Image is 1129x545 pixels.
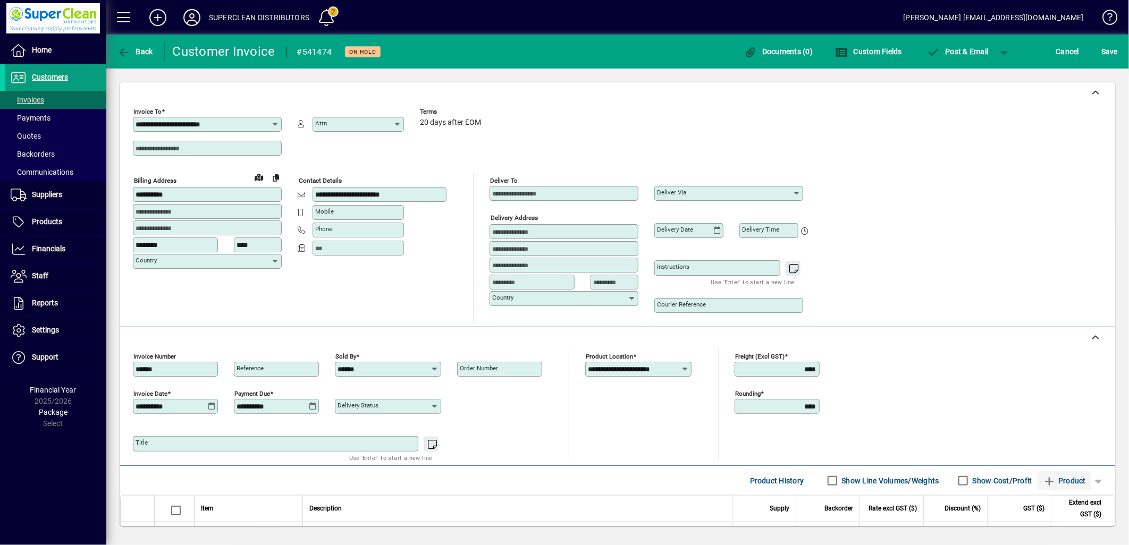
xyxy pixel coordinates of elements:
[32,326,59,334] span: Settings
[32,73,68,81] span: Customers
[11,168,73,176] span: Communications
[5,344,106,371] a: Support
[1051,522,1115,543] td: 59.96
[1101,47,1106,56] span: S
[5,182,106,208] a: Suppliers
[460,364,498,372] mat-label: Order number
[5,290,106,317] a: Reports
[11,114,50,122] span: Payments
[742,226,779,233] mat-label: Delivery time
[32,271,48,280] span: Staff
[315,225,332,233] mat-label: Phone
[586,353,633,360] mat-label: Product location
[770,503,789,514] span: Supply
[1058,497,1101,520] span: Extend excl GST ($)
[420,118,481,127] span: 20 days after EOM
[971,475,1032,486] label: Show Cost/Profit
[420,108,484,115] span: Terms
[750,472,804,489] span: Product History
[735,353,785,360] mat-label: Freight (excl GST)
[746,471,808,490] button: Product History
[5,317,106,344] a: Settings
[136,257,157,264] mat-label: Country
[335,353,356,360] mat-label: Sold by
[267,169,284,186] button: Copy to Delivery address
[832,42,905,61] button: Custom Fields
[349,48,376,55] span: On hold
[1038,471,1091,490] button: Product
[338,402,378,409] mat-label: Delivery status
[133,390,167,397] mat-label: Invoice date
[657,189,686,196] mat-label: Deliver via
[234,390,270,397] mat-label: Payment due
[117,47,153,56] span: Back
[5,109,106,127] a: Payments
[492,294,513,301] mat-label: Country
[209,9,309,26] div: SUPERCLEAN DISTRIBUTORS
[1101,43,1118,60] span: ave
[11,96,44,104] span: Invoices
[237,364,264,372] mat-label: Reference
[39,408,68,416] span: Package
[11,150,55,158] span: Backorders
[5,37,106,64] a: Home
[133,108,162,115] mat-label: Invoice To
[136,439,148,446] mat-label: Title
[923,522,987,543] td: 25.0000
[742,42,816,61] button: Documents (0)
[141,8,175,27] button: Add
[1094,2,1116,37] a: Knowledge Base
[922,42,994,61] button: Post & Email
[946,47,950,56] span: P
[32,299,58,307] span: Reports
[5,145,106,163] a: Backorders
[5,209,106,235] a: Products
[250,168,267,185] a: View on map
[115,42,156,61] button: Back
[30,386,77,394] span: Financial Year
[32,353,58,361] span: Support
[32,217,62,226] span: Products
[5,263,106,289] a: Staff
[1023,503,1044,514] span: GST ($)
[711,276,795,288] mat-hint: Use 'Enter' to start a new line
[349,452,433,464] mat-hint: Use 'Enter' to start a new line
[106,42,165,61] app-page-header-button: Back
[840,475,939,486] label: Show Line Volumes/Weights
[1099,42,1120,61] button: Save
[904,9,1084,26] div: [PERSON_NAME] [EMAIL_ADDRESS][DOMAIN_NAME]
[744,47,813,56] span: Documents (0)
[657,263,689,270] mat-label: Instructions
[1043,472,1086,489] span: Product
[657,301,706,308] mat-label: Courier Reference
[133,353,176,360] mat-label: Invoice number
[1054,42,1082,61] button: Cancel
[927,47,989,56] span: ost & Email
[32,46,52,54] span: Home
[11,132,41,140] span: Quotes
[309,503,342,514] span: Description
[173,43,275,60] div: Customer Invoice
[175,8,209,27] button: Profile
[32,190,62,199] span: Suppliers
[5,236,106,262] a: Financials
[297,44,332,61] div: #541474
[315,208,334,215] mat-label: Mobile
[824,503,853,514] span: Backorder
[1056,43,1080,60] span: Cancel
[945,503,981,514] span: Discount (%)
[315,120,327,127] mat-label: Attn
[835,47,902,56] span: Custom Fields
[735,390,761,397] mat-label: Rounding
[657,226,693,233] mat-label: Delivery date
[987,522,1051,543] td: 8.99
[5,163,106,181] a: Communications
[201,503,214,514] span: Item
[32,244,65,253] span: Financials
[869,503,917,514] span: Rate excl GST ($)
[5,127,106,145] a: Quotes
[5,91,106,109] a: Invoices
[490,177,518,184] mat-label: Deliver To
